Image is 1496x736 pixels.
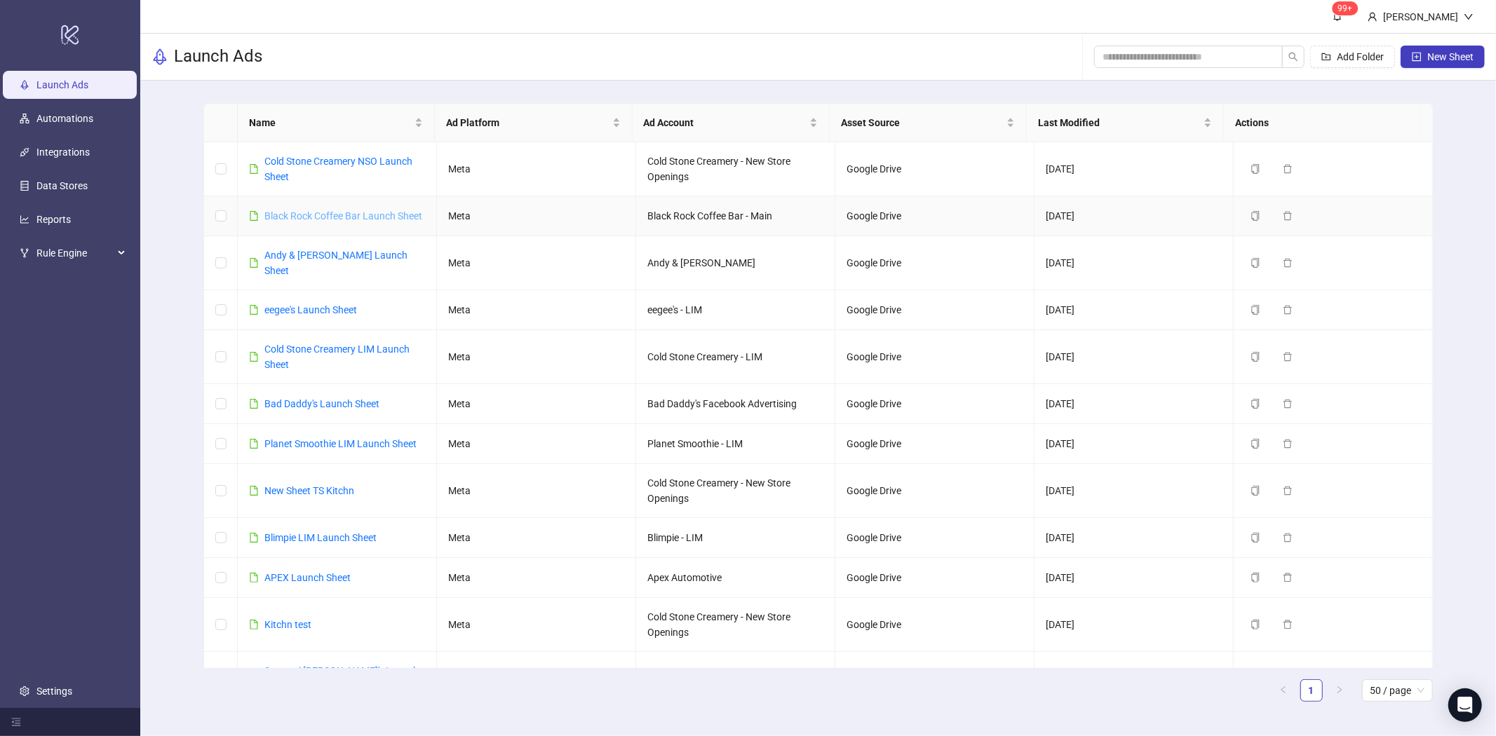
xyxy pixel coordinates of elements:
[636,518,835,558] td: Blimpie - LIM
[264,304,357,315] a: eegee's Launch Sheet
[636,142,835,196] td: Cold Stone Creamery - New Store Openings
[1464,12,1474,22] span: down
[1362,679,1433,702] div: Page Size
[437,464,636,518] td: Meta
[636,652,835,706] td: Samurai [PERSON_NAME]'s - LIM
[841,115,1004,130] span: Asset Source
[1283,486,1293,496] span: delete
[249,399,259,409] span: file
[644,115,807,130] span: Ad Account
[835,196,1035,236] td: Google Drive
[437,330,636,384] td: Meta
[249,164,259,174] span: file
[835,424,1035,464] td: Google Drive
[1283,164,1293,174] span: delete
[437,518,636,558] td: Meta
[1272,679,1295,702] button: left
[636,384,835,424] td: Bad Daddy's Facebook Advertising
[36,180,88,191] a: Data Stores
[1283,352,1293,362] span: delete
[1035,518,1234,558] td: [DATE]
[636,290,835,330] td: eegee's - LIM
[437,558,636,598] td: Meta
[1283,573,1293,582] span: delete
[1035,290,1234,330] td: [DATE]
[437,142,636,196] td: Meta
[835,652,1035,706] td: Google Drive
[1377,9,1464,25] div: [PERSON_NAME]
[36,239,114,267] span: Rule Engine
[1283,533,1293,543] span: delete
[264,665,419,692] a: Samurai [PERSON_NAME]'s Launch Sheet
[1328,679,1351,702] li: Next Page
[435,104,632,142] th: Ad Platform
[264,210,422,222] a: Black Rock Coffee Bar Launch Sheet
[437,384,636,424] td: Meta
[1300,679,1323,702] li: 1
[249,620,259,629] span: file
[830,104,1027,142] th: Asset Source
[264,619,311,630] a: Kitchn test
[249,258,259,268] span: file
[1321,52,1331,62] span: folder-add
[1335,686,1344,694] span: right
[1283,399,1293,409] span: delete
[1251,211,1260,221] span: copy
[1301,680,1322,701] a: 1
[1401,46,1485,68] button: New Sheet
[11,717,21,727] span: menu-fold
[1251,258,1260,268] span: copy
[446,115,609,130] span: Ad Platform
[1337,51,1384,62] span: Add Folder
[249,573,259,582] span: file
[1251,305,1260,315] span: copy
[835,598,1035,652] td: Google Drive
[1272,679,1295,702] li: Previous Page
[1035,424,1234,464] td: [DATE]
[1283,305,1293,315] span: delete
[1251,439,1260,449] span: copy
[1333,1,1359,15] sup: 141
[636,424,835,464] td: Planet Smoothie - LIM
[264,532,377,543] a: Blimpie LIM Launch Sheet
[437,598,636,652] td: Meta
[1035,384,1234,424] td: [DATE]
[36,79,88,90] a: Launch Ads
[636,464,835,518] td: Cold Stone Creamery - New Store Openings
[1283,258,1293,268] span: delete
[20,248,29,258] span: fork
[1251,486,1260,496] span: copy
[1038,115,1201,130] span: Last Modified
[1251,352,1260,362] span: copy
[437,652,636,706] td: Meta
[636,558,835,598] td: Apex Automotive
[835,142,1035,196] td: Google Drive
[1448,688,1482,722] div: Open Intercom Messenger
[264,485,354,496] a: New Sheet TS Kitchn
[1283,439,1293,449] span: delete
[1412,52,1422,62] span: plus-square
[437,290,636,330] td: Meta
[636,598,835,652] td: Cold Stone Creamery - New Store Openings
[264,572,351,583] a: APEX Launch Sheet
[1035,330,1234,384] td: [DATE]
[835,330,1035,384] td: Google Drive
[264,343,410,370] a: Cold Stone Creamery LIM Launch Sheet
[249,115,412,130] span: Name
[437,196,636,236] td: Meta
[264,398,379,409] a: Bad Daddy's Launch Sheet
[636,196,835,236] td: Black Rock Coffee Bar - Main
[835,236,1035,290] td: Google Drive
[1328,679,1351,702] button: right
[1333,11,1342,21] span: bell
[249,439,259,449] span: file
[1224,104,1421,142] th: Actions
[264,438,417,449] a: Planet Smoothie LIM Launch Sheet
[249,533,259,543] span: file
[835,558,1035,598] td: Google Drive
[249,352,259,362] span: file
[36,214,71,225] a: Reports
[1310,46,1395,68] button: Add Folder
[1288,52,1298,62] span: search
[1035,236,1234,290] td: [DATE]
